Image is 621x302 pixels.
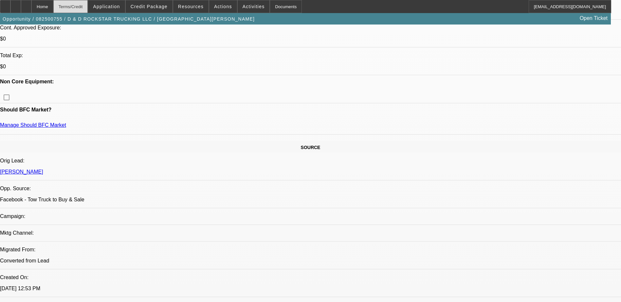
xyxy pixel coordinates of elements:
button: Resources [173,0,209,13]
button: Credit Package [126,0,173,13]
button: Activities [238,0,270,13]
span: Opportunity / 082500755 / D & D ROCKSTAR TRUCKING LLC / [GEOGRAPHIC_DATA][PERSON_NAME] [3,16,255,22]
button: Application [88,0,125,13]
span: Application [93,4,120,9]
span: Credit Package [131,4,168,9]
span: Resources [178,4,204,9]
a: Open Ticket [577,13,610,24]
span: Activities [243,4,265,9]
span: Actions [214,4,232,9]
button: Actions [209,0,237,13]
span: SOURCE [301,145,320,150]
